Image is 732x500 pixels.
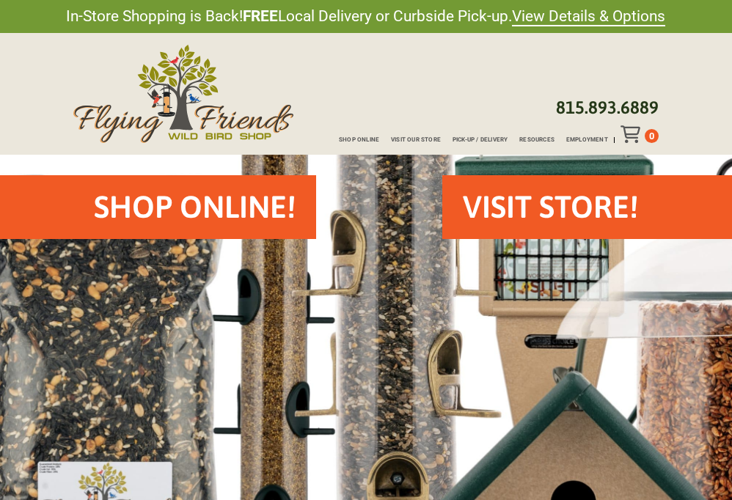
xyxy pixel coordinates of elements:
h2: Shop Online! [94,185,296,229]
a: View Details & Options [512,7,665,26]
a: Visit Our Store [379,137,441,143]
span: Resources [519,137,555,143]
span: Shop Online [339,137,379,143]
a: Employment [555,137,608,143]
img: Flying Friends Wild Bird Shop Logo [73,45,293,143]
span: Pick-up / Delivery [453,137,508,143]
span: Visit Our Store [391,137,441,143]
div: Toggle Off Canvas Content [621,125,645,143]
span: Employment [566,137,608,143]
a: Resources [508,137,555,143]
span: In-Store Shopping is Back! Local Delivery or Curbside Pick-up. [66,6,665,27]
h2: VISIT STORE! [463,185,638,229]
span: 0 [649,130,654,141]
strong: FREE [243,7,278,25]
a: Pick-up / Delivery [441,137,508,143]
a: 815.893.6889 [556,98,659,117]
a: Shop Online [327,137,379,143]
